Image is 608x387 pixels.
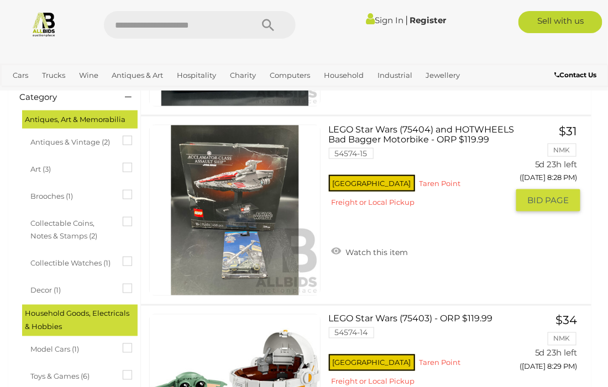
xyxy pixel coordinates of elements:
[30,187,113,203] span: Brooches (1)
[525,125,580,213] a: $31 NMK 5d 23h left ([DATE] 8:28 PM) BID PAGE
[30,341,113,356] span: Model Cars (1)
[75,66,103,84] a: Wine
[240,11,296,39] button: Search
[226,66,260,84] a: Charity
[329,243,411,259] a: Watch this item
[43,84,75,103] a: Sports
[555,69,600,81] a: Contact Us
[30,133,113,149] span: Antiques & Vintage (2)
[556,314,578,327] span: $34
[30,160,113,176] span: Art (3)
[8,66,33,84] a: Cars
[8,84,38,103] a: Office
[172,66,221,84] a: Hospitality
[555,71,597,79] b: Contact Us
[319,66,368,84] a: Household
[80,84,167,103] a: [GEOGRAPHIC_DATA]
[265,66,315,84] a: Computers
[518,11,602,33] a: Sell with us
[343,247,408,257] span: Watch this item
[559,124,578,138] span: $31
[528,195,569,206] span: BID PAGE
[22,110,138,129] div: Antiques, Art & Memorabilia
[516,189,580,211] button: BID PAGE
[410,15,446,25] a: Register
[38,66,70,84] a: Trucks
[108,66,168,84] a: Antiques & Art
[19,93,108,102] h4: Category
[30,368,113,383] span: Toys & Games (6)
[337,125,509,215] a: LEGO Star Wars (75404) and HOTWHEELS Bad Bagger Motorbike - ORP $119.99 54574-15 [GEOGRAPHIC_DATA...
[366,15,403,25] a: Sign In
[30,281,113,296] span: Decor (1)
[405,14,408,26] span: |
[30,214,113,243] span: Collectable Coins, Notes & Stamps (2)
[30,254,113,269] span: Collectible Watches (1)
[22,305,138,336] div: Household Goods, Electricals & Hobbies
[31,11,57,37] img: Allbids.com.au
[422,66,465,84] a: Jewellery
[373,66,417,84] a: Industrial
[525,314,580,378] a: $34 NMK 5d 23h left ([DATE] 8:29 PM)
